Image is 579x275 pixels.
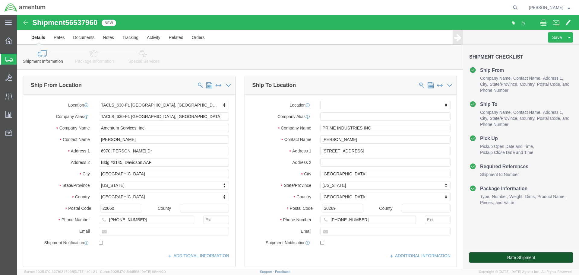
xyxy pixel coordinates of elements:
span: [DATE] 08:44:20 [141,270,166,273]
span: Bobby Allison [529,4,563,11]
span: [DATE] 11:04:24 [74,270,97,273]
span: Client: 2025.17.0-5dd568f [100,270,166,273]
a: Feedback [275,270,290,273]
span: Server: 2025.17.0-327f6347098 [24,270,97,273]
button: [PERSON_NAME] [529,4,571,11]
iframe: FS Legacy Container [17,15,579,269]
span: Copyright © [DATE]-[DATE] Agistix Inc., All Rights Reserved [479,269,572,274]
img: logo [4,3,46,12]
a: Support [260,270,275,273]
